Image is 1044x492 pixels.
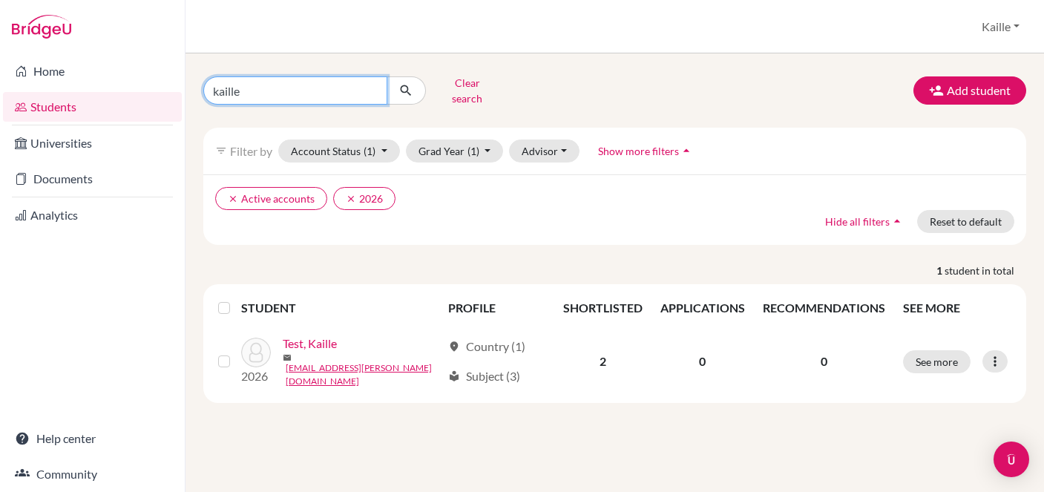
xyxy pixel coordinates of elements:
span: Filter by [230,144,272,158]
th: RECOMMENDATIONS [754,290,894,326]
img: Bridge-U [12,15,71,39]
button: clearActive accounts [215,187,327,210]
button: Clear search [426,71,508,110]
span: student in total [945,263,1026,278]
a: Documents [3,164,182,194]
a: Students [3,92,182,122]
a: Home [3,56,182,86]
div: Country (1) [448,338,525,355]
div: Subject (3) [448,367,520,385]
span: location_on [448,341,460,352]
span: Show more filters [598,145,679,157]
button: Grad Year(1) [406,140,504,163]
th: SHORTLISTED [554,290,651,326]
th: SEE MORE [894,290,1020,326]
a: Test, Kaille [283,335,337,352]
img: Test, Kaille [241,338,271,367]
th: STUDENT [241,290,439,326]
a: Analytics [3,200,182,230]
span: local_library [448,370,460,382]
a: Universities [3,128,182,158]
td: 2 [554,326,651,397]
a: Help center [3,424,182,453]
div: Open Intercom Messenger [994,442,1029,477]
button: Show more filtersarrow_drop_up [585,140,706,163]
button: Reset to default [917,210,1014,233]
i: arrow_drop_up [890,214,905,229]
span: Hide all filters [825,215,890,228]
i: clear [346,194,356,204]
th: APPLICATIONS [651,290,754,326]
a: Community [3,459,182,489]
p: 2026 [241,367,271,385]
button: Hide all filtersarrow_drop_up [812,210,917,233]
span: (1) [364,145,375,157]
button: See more [903,350,971,373]
p: 0 [763,352,885,370]
button: clear2026 [333,187,395,210]
strong: 1 [936,263,945,278]
a: [EMAIL_ADDRESS][PERSON_NAME][DOMAIN_NAME] [286,361,441,388]
button: Advisor [509,140,580,163]
button: Account Status(1) [278,140,400,163]
span: (1) [467,145,479,157]
i: filter_list [215,145,227,157]
span: mail [283,353,292,362]
button: Add student [913,76,1026,105]
th: PROFILE [439,290,554,326]
i: clear [228,194,238,204]
input: Find student by name... [203,76,387,105]
td: 0 [651,326,754,397]
i: arrow_drop_up [679,143,694,158]
button: Kaille [975,13,1026,41]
